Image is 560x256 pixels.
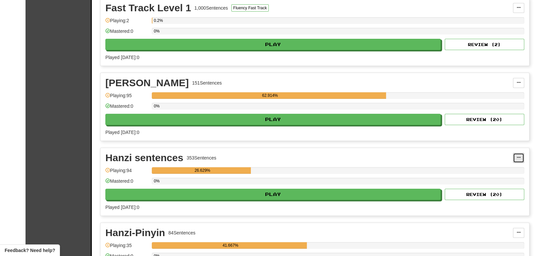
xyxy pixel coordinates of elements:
[105,130,139,135] span: Played [DATE]: 0
[192,80,222,86] div: 151 Sentences
[105,92,148,103] div: Playing: 95
[168,229,196,236] div: 84 Sentences
[105,228,165,238] div: Hanzi-Pinyin
[187,155,216,161] div: 353 Sentences
[105,78,189,88] div: [PERSON_NAME]
[105,39,441,50] button: Play
[445,189,524,200] button: Review (20)
[105,114,441,125] button: Play
[231,4,269,12] button: Fluency Fast Track
[445,39,524,50] button: Review (2)
[105,205,139,210] span: Played [DATE]: 0
[445,114,524,125] button: Review (20)
[105,28,148,39] div: Mastered: 0
[105,17,148,28] div: Playing: 2
[105,55,139,60] span: Played [DATE]: 0
[154,167,251,174] div: 26.629%
[105,167,148,178] div: Playing: 94
[154,242,307,249] div: 41.667%
[105,103,148,114] div: Mastered: 0
[105,242,148,253] div: Playing: 35
[105,3,191,13] div: Fast Track Level 1
[105,189,441,200] button: Play
[105,178,148,189] div: Mastered: 0
[154,92,386,99] div: 62.914%
[105,153,183,163] div: Hanzi sentences
[195,5,228,11] div: 1,000 Sentences
[5,247,55,254] span: Open feedback widget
